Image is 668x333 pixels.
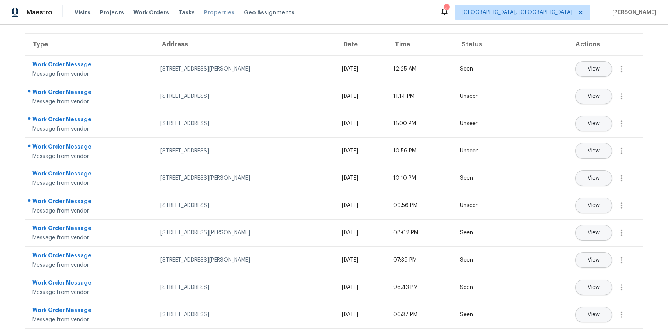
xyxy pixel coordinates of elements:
div: Message from vendor [32,234,148,242]
span: Maestro [27,9,52,16]
th: Address [154,34,336,55]
div: 06:37 PM [393,311,448,319]
span: Geo Assignments [244,9,295,16]
div: Seen [460,311,503,319]
span: View [588,66,600,72]
span: Visits [75,9,91,16]
span: View [588,285,600,290]
button: View [575,116,612,131]
div: Work Order Message [32,60,148,70]
th: Status [454,34,509,55]
div: [STREET_ADDRESS] [160,283,330,291]
div: Message from vendor [32,207,148,215]
div: [DATE] [342,147,381,155]
button: View [575,143,612,159]
button: View [575,252,612,268]
div: [DATE] [342,283,381,291]
button: View [575,198,612,213]
div: Unseen [460,202,503,209]
span: Properties [204,9,235,16]
div: 10:56 PM [393,147,448,155]
th: Time [387,34,454,55]
div: [STREET_ADDRESS][PERSON_NAME] [160,174,330,182]
span: View [588,257,600,263]
button: View [575,307,612,322]
div: [STREET_ADDRESS][PERSON_NAME] [160,256,330,264]
div: 08:02 PM [393,229,448,237]
div: [STREET_ADDRESS] [160,92,330,100]
div: Seen [460,229,503,237]
div: [STREET_ADDRESS][PERSON_NAME] [160,229,330,237]
div: Message from vendor [32,179,148,187]
div: 11:14 PM [393,92,448,100]
div: Work Order Message [32,88,148,98]
div: [STREET_ADDRESS] [160,147,330,155]
button: View [575,89,612,104]
div: [DATE] [342,174,381,182]
div: Work Order Message [32,279,148,289]
span: View [588,148,600,154]
div: Work Order Message [32,306,148,316]
div: [STREET_ADDRESS] [160,202,330,209]
div: [DATE] [342,92,381,100]
button: View [575,225,612,241]
div: Message from vendor [32,289,148,296]
div: [DATE] [342,311,381,319]
div: Work Order Message [32,197,148,207]
div: Seen [460,65,503,73]
div: 11:00 PM [393,120,448,128]
div: Unseen [460,120,503,128]
span: Projects [100,9,124,16]
div: Work Order Message [32,143,148,152]
th: Date [336,34,387,55]
div: Work Order Message [32,170,148,179]
span: [GEOGRAPHIC_DATA], [GEOGRAPHIC_DATA] [462,9,572,16]
div: Seen [460,283,503,291]
div: [DATE] [342,229,381,237]
th: Actions [509,34,643,55]
div: [DATE] [342,256,381,264]
div: 4 [444,5,449,12]
button: View [575,61,612,77]
div: Unseen [460,147,503,155]
div: Message from vendor [32,70,148,78]
div: Message from vendor [32,98,148,106]
div: Work Order Message [32,224,148,234]
div: 06:43 PM [393,283,448,291]
div: Work Order Message [32,115,148,125]
div: [STREET_ADDRESS] [160,120,330,128]
span: View [588,175,600,181]
span: [PERSON_NAME] [609,9,656,16]
div: 09:56 PM [393,202,448,209]
div: Message from vendor [32,316,148,324]
div: [DATE] [342,202,381,209]
div: 12:25 AM [393,65,448,73]
th: Type [25,34,154,55]
div: [DATE] [342,65,381,73]
div: Message from vendor [32,152,148,160]
span: Tasks [178,10,195,15]
div: 07:39 PM [393,256,448,264]
div: [DATE] [342,120,381,128]
div: Seen [460,256,503,264]
span: Work Orders [133,9,169,16]
div: [STREET_ADDRESS][PERSON_NAME] [160,65,330,73]
button: View [575,170,612,186]
button: View [575,280,612,295]
span: View [588,94,600,99]
span: View [588,230,600,236]
span: View [588,121,600,127]
span: View [588,203,600,209]
div: Message from vendor [32,125,148,133]
div: Seen [460,174,503,182]
div: Message from vendor [32,261,148,269]
div: [STREET_ADDRESS] [160,311,330,319]
div: 10:10 PM [393,174,448,182]
div: Work Order Message [32,252,148,261]
span: View [588,312,600,318]
div: Unseen [460,92,503,100]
